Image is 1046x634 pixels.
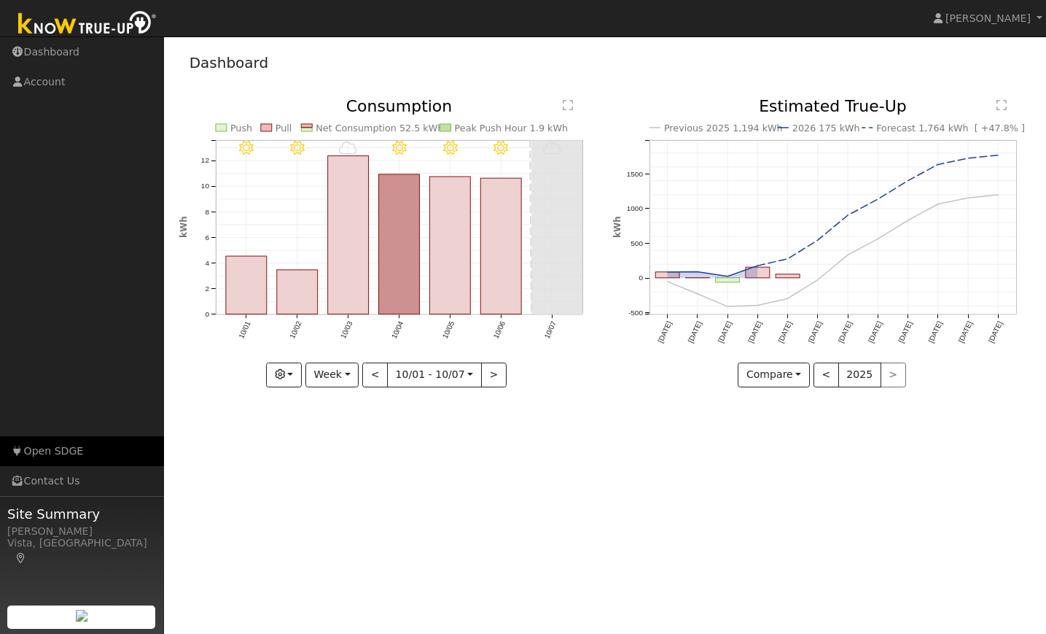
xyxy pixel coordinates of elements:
[905,178,911,184] circle: onclick=""
[200,157,209,165] text: 12
[626,170,643,178] text: 1500
[717,320,733,344] text: [DATE]
[76,610,87,622] img: retrieve
[316,123,443,134] text: Net Consumption 52.5 kWh
[276,123,292,134] text: Pull
[746,268,770,279] rect: onclick=""
[494,141,509,155] i: 10/06 - MostlyClear
[875,236,881,242] circle: onclick=""
[563,99,573,111] text: 
[725,274,730,279] circle: onclick=""
[785,296,791,302] circle: onclick=""
[664,279,670,285] circle: onclick=""
[996,192,1002,198] circle: onclick=""
[15,552,28,564] a: Map
[492,320,507,341] text: 10/06
[815,277,821,283] circle: onclick=""
[987,320,1004,344] text: [DATE]
[876,123,1025,134] text: Forecast 1,764 kWh [ +47.8% ]
[205,311,209,319] text: 0
[837,320,854,344] text: [DATE]
[379,174,420,314] rect: onclick=""
[480,179,521,315] rect: onclick=""
[346,97,453,115] text: Consumption
[695,291,700,297] circle: onclick=""
[205,233,209,241] text: 6
[628,309,643,317] text: -500
[996,152,1002,158] circle: onclick=""
[655,272,679,278] rect: onclick=""
[715,278,739,282] rect: onclick=""
[785,256,791,262] circle: onclick=""
[290,141,305,155] i: 10/02 - Clear
[543,320,558,341] text: 10/07
[7,524,156,539] div: [PERSON_NAME]
[205,259,209,267] text: 4
[815,238,821,244] circle: onclick=""
[935,162,941,168] circle: onclick=""
[339,141,357,155] i: 10/03 - MostlyCloudy
[845,252,851,258] circle: onclick=""
[200,182,209,190] text: 10
[277,270,318,314] rect: onclick=""
[686,320,703,344] text: [DATE]
[695,269,700,275] circle: onclick=""
[875,196,881,202] circle: onclick=""
[328,156,369,314] rect: onclick=""
[481,363,507,387] button: >
[754,303,760,309] circle: onclick=""
[441,320,456,341] text: 10/05
[205,285,209,293] text: 2
[639,274,643,282] text: 0
[179,217,189,239] text: kWh
[626,205,643,213] text: 1000
[945,12,1031,24] span: [PERSON_NAME]
[239,141,254,155] i: 10/01 - Clear
[305,363,359,387] button: Week
[390,320,405,341] text: 10/04
[957,320,974,344] text: [DATE]
[776,274,800,278] rect: onclick=""
[362,363,388,387] button: <
[935,201,941,207] circle: onclick=""
[965,155,971,161] circle: onclick=""
[631,239,643,247] text: 500
[725,304,730,310] circle: onclick=""
[845,212,851,218] circle: onclick=""
[443,141,458,155] i: 10/05 - Clear
[237,320,252,341] text: 10/01
[429,177,470,314] rect: onclick=""
[656,320,673,344] text: [DATE]
[746,320,763,344] text: [DATE]
[612,217,622,239] text: kWh
[230,123,252,134] text: Push
[392,141,407,155] i: 10/04 - Clear
[387,363,482,387] button: 10/01 - 10/07
[792,123,860,134] text: 2026 175 kWh
[7,504,156,524] span: Site Summary
[226,257,267,315] rect: onclick=""
[11,8,164,41] img: Know True-Up
[205,208,209,216] text: 8
[288,320,303,341] text: 10/02
[664,123,783,134] text: Previous 2025 1,194 kWh
[776,320,793,344] text: [DATE]
[996,99,1007,111] text: 
[838,363,881,387] button: 2025
[455,123,569,134] text: Peak Push Hour 1.9 kWh
[867,320,883,344] text: [DATE]
[339,320,354,341] text: 10/03
[807,320,824,344] text: [DATE]
[190,54,269,71] a: Dashboard
[664,269,670,275] circle: onclick=""
[754,263,760,269] circle: onclick=""
[759,97,907,115] text: Estimated True-Up
[905,217,911,223] circle: onclick=""
[813,363,839,387] button: <
[7,536,156,566] div: Vista, [GEOGRAPHIC_DATA]
[738,363,810,387] button: Compare
[927,320,944,344] text: [DATE]
[965,196,971,201] circle: onclick=""
[897,320,913,344] text: [DATE]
